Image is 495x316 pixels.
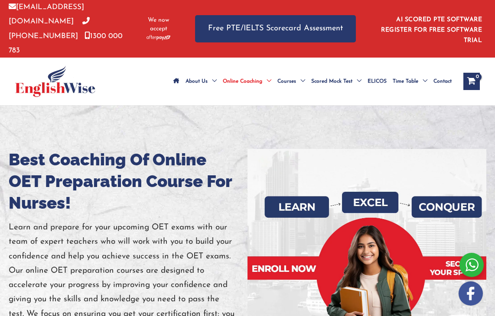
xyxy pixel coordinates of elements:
nav: Site Navigation: Main Menu [170,66,455,97]
a: 1300 000 783 [9,32,123,54]
a: CoursesMenu Toggle [274,66,308,97]
a: Scored Mock TestMenu Toggle [308,66,365,97]
span: Contact [433,66,452,97]
span: ELICOS [368,66,387,97]
span: Courses [277,66,296,97]
img: white-facebook.png [459,281,483,306]
a: ELICOS [365,66,390,97]
span: Menu Toggle [296,66,305,97]
span: Menu Toggle [208,66,217,97]
a: Time TableMenu Toggle [390,66,430,97]
a: AI SCORED PTE SOFTWARE REGISTER FOR FREE SOFTWARE TRIAL [381,16,482,44]
img: Afterpay-Logo [147,35,170,40]
a: About UsMenu Toggle [182,66,220,97]
span: Menu Toggle [352,66,361,97]
span: Online Coaching [223,66,262,97]
aside: Header Widget 1 [373,10,486,48]
a: [EMAIL_ADDRESS][DOMAIN_NAME] [9,3,84,25]
a: Online CoachingMenu Toggle [220,66,274,97]
a: Contact [430,66,455,97]
a: View Shopping Cart, empty [463,73,480,90]
a: [PHONE_NUMBER] [9,18,90,39]
span: Menu Toggle [262,66,271,97]
span: We now accept [143,16,173,33]
h1: Best Coaching Of Online OET Preparation Course For Nurses! [9,149,247,214]
a: Free PTE/IELTS Scorecard Assessment [195,15,356,42]
span: Time Table [393,66,418,97]
span: Menu Toggle [418,66,427,97]
img: cropped-ew-logo [15,66,95,97]
span: About Us [186,66,208,97]
span: Scored Mock Test [311,66,352,97]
